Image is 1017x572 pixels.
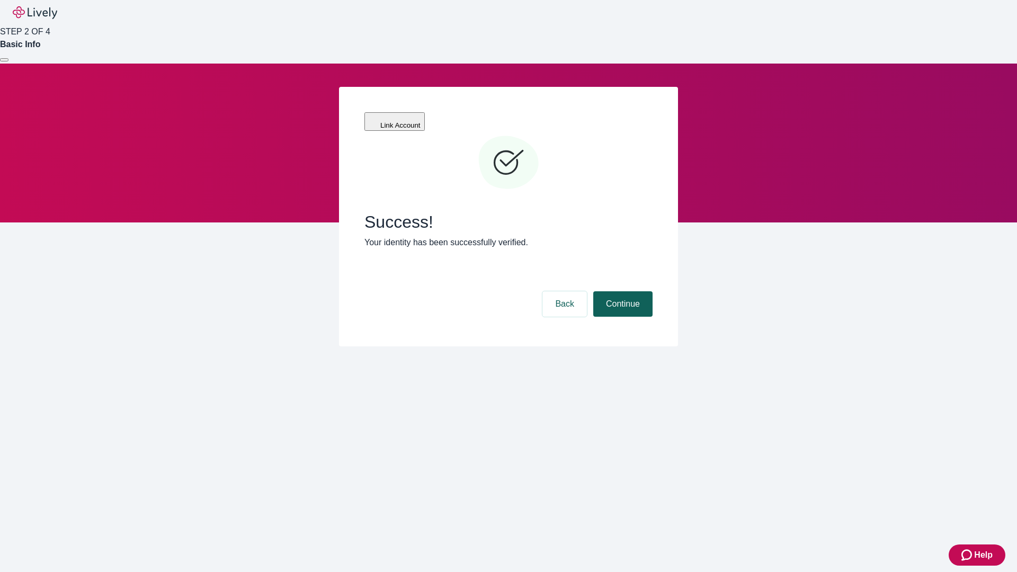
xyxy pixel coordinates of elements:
p: Your identity has been successfully verified. [364,236,653,249]
span: Success! [364,212,653,232]
button: Zendesk support iconHelp [949,544,1005,566]
button: Back [542,291,587,317]
svg: Checkmark icon [477,131,540,195]
img: Lively [13,6,57,19]
span: Help [974,549,993,561]
button: Link Account [364,112,425,131]
button: Continue [593,291,653,317]
svg: Zendesk support icon [961,549,974,561]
